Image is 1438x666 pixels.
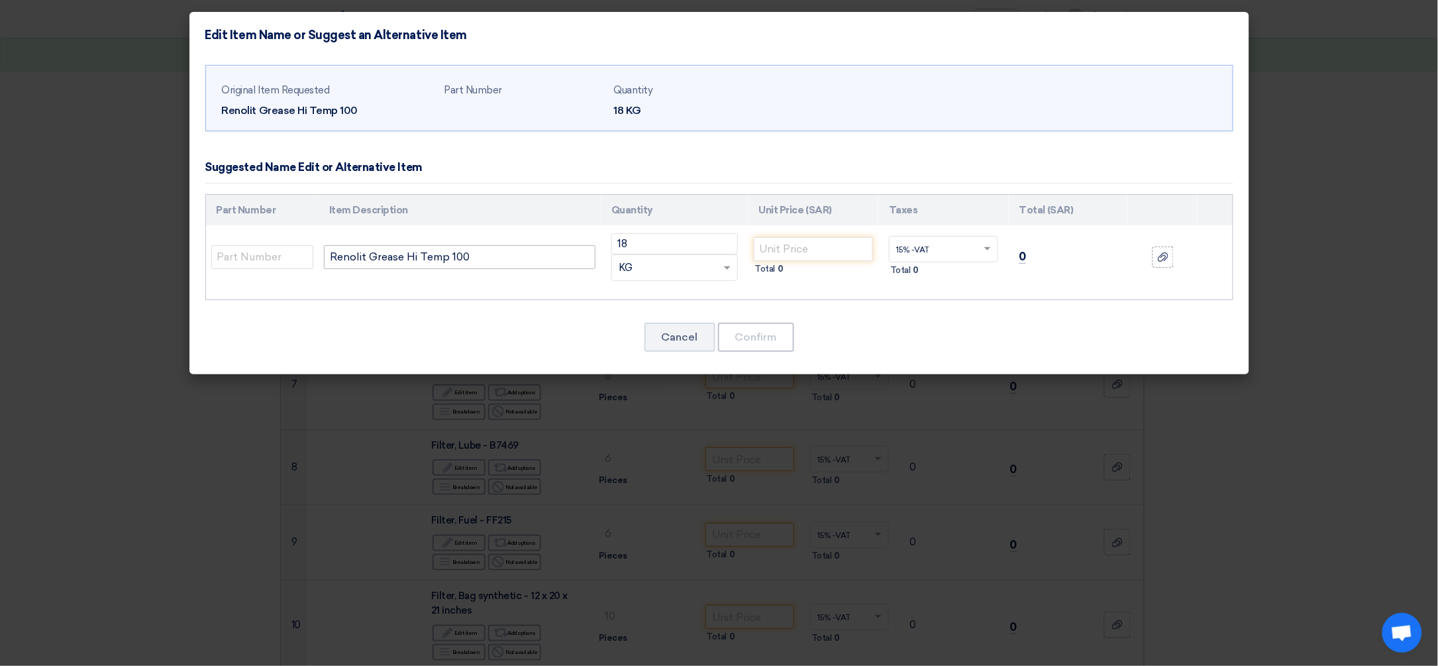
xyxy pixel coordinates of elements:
th: Taxes [878,195,1009,226]
div: Original Item Requested [222,83,434,98]
input: Add Item Description [324,245,595,269]
div: Part Number [444,83,603,98]
input: Part Number [211,245,313,269]
th: Item Description [319,195,601,226]
button: Confirm [718,323,794,352]
th: Part Number [206,195,319,226]
span: Total [755,262,776,276]
ng-select: VAT [889,236,998,262]
input: RFQ_STEP1.ITEMS.2.AMOUNT_TITLE [611,233,738,254]
span: 0 [1019,250,1027,264]
span: 0 [778,262,784,276]
th: Quantity [601,195,748,226]
button: Cancel [644,323,715,352]
th: Total (SAR) [1009,195,1128,226]
h4: Edit Item Name or Suggest an Alternative Item [205,28,467,42]
th: Unit Price (SAR) [748,195,879,226]
span: Total [890,264,911,277]
span: 0 [913,264,919,277]
span: KG [619,260,633,276]
div: 18 KG [614,103,773,119]
input: Unit Price [754,237,874,261]
div: Renolit Grease Hi Temp 100 [222,103,434,119]
div: Open chat [1382,613,1422,653]
div: Quantity [614,83,773,98]
div: Suggested Name Edit or Alternative Item [205,159,423,176]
